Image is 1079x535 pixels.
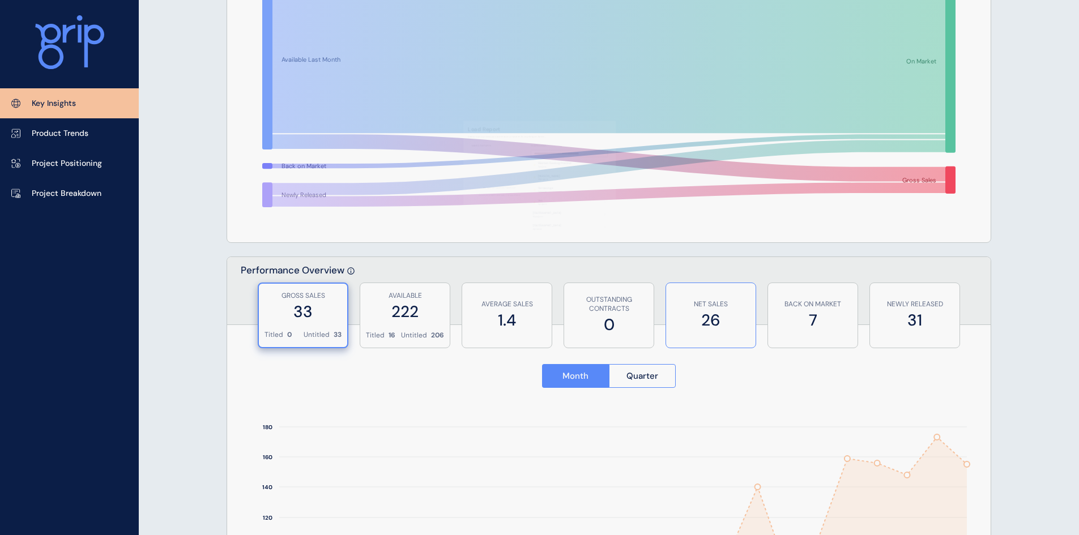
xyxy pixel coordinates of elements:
span: Quarter [626,370,658,382]
p: Project Breakdown [32,188,101,199]
p: Untitled [304,330,330,340]
p: AVERAGE SALES [468,299,546,309]
p: NET SALES [672,299,750,309]
p: 33 [334,330,342,340]
label: 7 [774,309,852,331]
label: 31 [876,309,954,331]
label: 1.4 [468,309,546,331]
p: Project Positioning [32,158,102,169]
p: AVAILABLE [366,291,444,301]
label: 33 [265,301,342,323]
text: 120 [263,514,272,521]
label: 26 [672,309,750,331]
p: BACK ON MARKET [774,299,852,309]
label: 0 [570,314,648,336]
p: GROSS SALES [265,291,342,301]
p: Product Trends [32,128,88,139]
p: Performance Overview [241,264,344,324]
button: Quarter [609,364,676,388]
p: OUTSTANDING CONTRACTS [570,295,648,314]
p: Key Insights [32,98,76,109]
p: NEWLY RELEASED [876,299,954,309]
p: Untitled [401,331,427,340]
label: 222 [366,301,444,323]
span: Month [562,370,588,382]
text: 160 [263,453,272,461]
p: 16 [389,331,395,340]
p: Titled [366,331,385,340]
text: 140 [262,483,272,491]
p: 206 [431,331,444,340]
button: Month [542,364,609,388]
p: Titled [265,330,283,340]
p: 0 [287,330,292,340]
text: 180 [263,423,272,431]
